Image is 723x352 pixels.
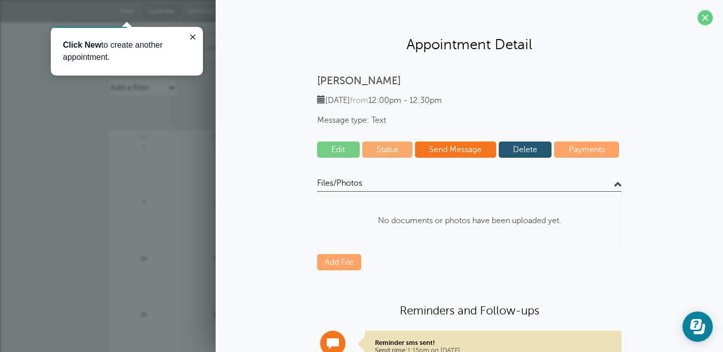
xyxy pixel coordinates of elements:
[212,310,221,318] span: 22
[318,200,621,242] p: No documents or photos have been uploaded yet.
[212,198,221,206] span: 8
[51,27,203,76] iframe: tooltip
[148,7,175,15] span: Calendar
[554,142,619,158] a: Payments
[317,75,622,87] p: [PERSON_NAME]
[682,311,713,342] iframe: Resource center
[317,96,442,105] span: [DATE] 12:00pm - 12:30pm
[226,36,713,53] h2: Appointment Detail
[188,7,214,15] span: Booking
[317,254,361,270] a: Add File
[375,339,435,346] strong: Reminder sms sent!
[108,130,180,140] span: Sun
[180,130,252,140] span: Mon
[139,143,148,150] span: 31
[120,7,134,15] span: New
[499,142,552,158] a: Delete
[212,254,221,262] span: 15
[317,178,362,188] span: Files/Photos
[350,96,368,105] span: from
[139,254,148,262] span: 14
[317,303,622,318] h4: Reminders and Follow-ups
[139,198,148,206] span: 7
[317,116,622,125] span: Message type: Text
[415,142,496,158] a: Send Message
[139,310,148,318] span: 21
[362,142,413,158] a: Status
[317,142,360,158] a: Edit
[142,5,181,18] a: Calendar
[212,143,221,150] span: 1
